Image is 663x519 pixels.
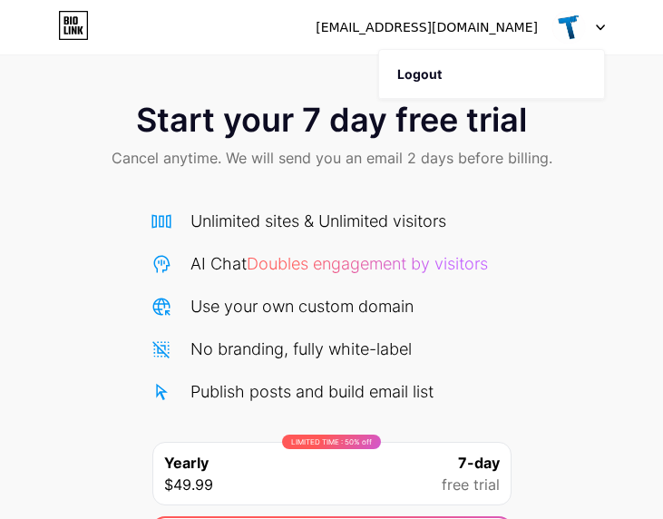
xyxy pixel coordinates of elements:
[112,147,552,169] span: Cancel anytime. We will send you an email 2 days before billing.
[379,50,604,99] li: Logout
[164,452,209,474] span: Yearly
[190,294,414,318] div: Use your own custom domain
[282,435,381,449] div: LIMITED TIME : 50% off
[247,254,488,273] span: Doubles engagement by visitors
[551,10,586,44] img: tarik4dgacor
[442,474,500,495] span: free trial
[190,337,412,361] div: No branding, fully white-label
[190,209,446,233] div: Unlimited sites & Unlimited visitors
[190,251,488,276] div: AI Chat
[136,102,527,138] span: Start your 7 day free trial
[164,474,213,495] span: $49.99
[316,18,538,37] div: [EMAIL_ADDRESS][DOMAIN_NAME]
[190,379,434,404] div: Publish posts and build email list
[458,452,500,474] span: 7-day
